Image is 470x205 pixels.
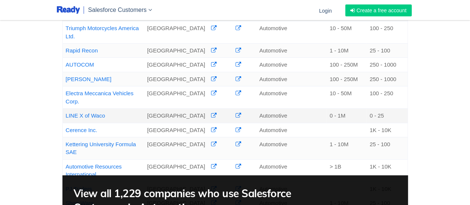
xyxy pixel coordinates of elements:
[256,72,327,86] td: Automotive
[144,123,208,137] td: [GEOGRAPHIC_DATA]
[367,86,408,109] td: 100 - 250
[256,58,327,72] td: Automotive
[256,109,327,123] td: Automotive
[367,58,408,72] td: 250 - 1000
[66,112,105,119] a: LINE X of Waco
[327,86,367,109] td: 10 - 50M
[314,1,336,20] a: Login
[367,137,408,159] td: 25 - 100
[144,72,208,86] td: [GEOGRAPHIC_DATA]
[256,159,327,182] td: Automotive
[327,72,367,86] td: 100 - 250M
[367,21,408,44] td: 100 - 250
[327,137,367,159] td: 1 - 10M
[345,4,412,16] a: Create a free account
[144,21,208,44] td: [GEOGRAPHIC_DATA]
[144,159,208,182] td: [GEOGRAPHIC_DATA]
[144,86,208,109] td: [GEOGRAPHIC_DATA]
[256,21,327,44] td: Automotive
[66,90,134,104] a: Electra Meccanica Vehicles Corp.
[327,44,367,58] td: 1 - 10M
[66,25,139,39] a: Triumph Motorcycles America Ltd.
[144,109,208,123] td: [GEOGRAPHIC_DATA]
[367,123,408,137] td: 1K - 10K
[66,47,98,54] a: Rapid Recon
[256,123,327,137] td: Automotive
[66,76,111,82] a: [PERSON_NAME]
[66,163,122,177] a: Automotive Resources International
[367,44,408,58] td: 25 - 100
[57,6,80,15] img: logo
[66,61,94,68] a: AUTOCOM
[88,7,146,13] span: Salesforce Customers
[327,58,367,72] td: 100 - 250M
[144,58,208,72] td: [GEOGRAPHIC_DATA]
[256,44,327,58] td: Automotive
[327,109,367,123] td: 0 - 1M
[319,8,331,14] span: Login
[327,159,367,182] td: > 1B
[367,159,408,182] td: 1K - 10K
[144,137,208,159] td: [GEOGRAPHIC_DATA]
[367,72,408,86] td: 250 - 1000
[66,141,136,155] a: Kettering University Formula SAE
[256,137,327,159] td: Automotive
[256,86,327,109] td: Automotive
[144,44,208,58] td: [GEOGRAPHIC_DATA]
[66,127,97,133] a: Cerence Inc.
[327,21,367,44] td: 10 - 50M
[367,109,408,123] td: 0 - 25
